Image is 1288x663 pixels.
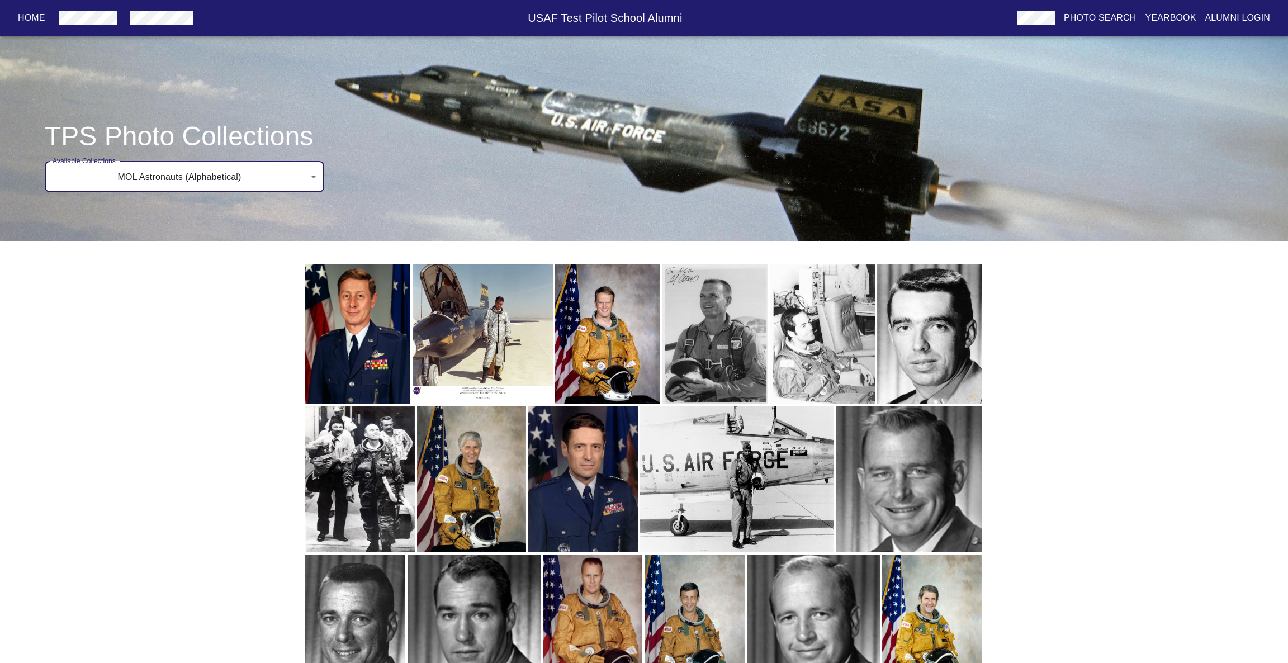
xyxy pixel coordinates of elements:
[528,406,638,552] img: Robert Herres, Class 1966B, MOL III Astronaut
[555,264,660,404] img: Karol Bobko, Class 1965B, MOL II Astronaut
[1201,8,1275,28] button: Alumni Login
[1059,8,1141,28] button: Photo Search
[305,406,415,552] img: C. Gordon Fullerton, Class 1964B, MOL II Astronaut
[640,406,834,552] img: Robert Lawrence, Class 1966B, MOL III Astronaut
[13,8,50,28] button: Home
[45,161,324,192] div: MOL Astronauts (Alphabetical)
[770,264,875,404] img: Robert Crippen, Class1965A, MOL II Astronaut
[1205,11,1271,25] p: Alumni Login
[1064,11,1137,25] p: Photo Search
[198,9,1012,27] h6: USAF Test Pilot School Alumni
[1140,8,1200,28] button: Yearbook
[305,264,410,404] img: James Abrahamson, Class 1966B, MOL III Astronaut
[877,264,982,404] img: John Finley, Class 1964A, MOL I Astronaut
[45,121,313,152] h3: TPS Photo Collections
[413,264,553,404] img: Michael J. Adams, Class 1962C, MOL I Astronaut
[836,406,982,552] img: Richard Lawyer, Class 1963A, MOL I Astronaut
[1145,11,1196,25] p: Yearbook
[662,264,768,404] img: Albert Crews, Class 1960A, MOL I Astronaut
[417,406,527,552] img: Henry Hartsfield, Class 1964C, MOL II Astronaut
[18,11,45,25] p: Home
